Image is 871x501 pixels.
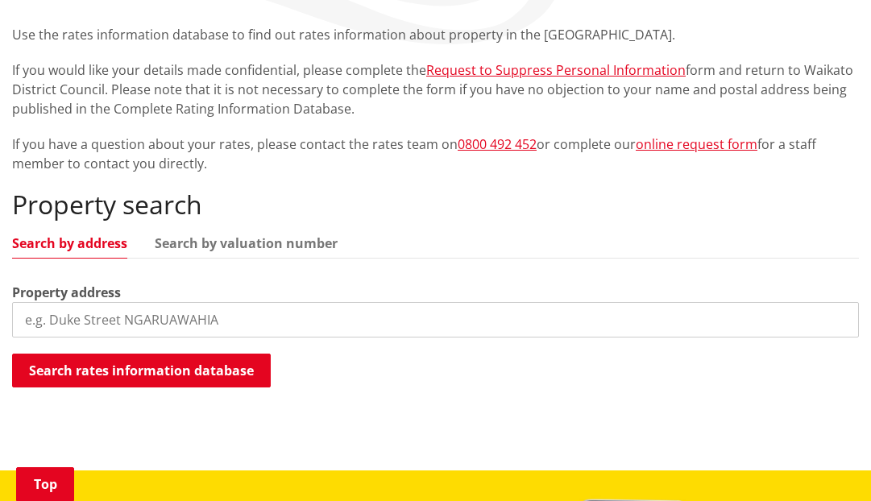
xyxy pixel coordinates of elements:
[16,467,74,501] a: Top
[426,61,686,79] a: Request to Suppress Personal Information
[12,283,121,302] label: Property address
[636,135,757,153] a: online request form
[797,433,855,491] iframe: Messenger Launcher
[12,25,859,44] p: Use the rates information database to find out rates information about property in the [GEOGRAPHI...
[12,237,127,250] a: Search by address
[12,354,271,387] button: Search rates information database
[458,135,537,153] a: 0800 492 452
[12,189,859,220] h2: Property search
[12,135,859,173] p: If you have a question about your rates, please contact the rates team on or complete our for a s...
[12,302,859,337] input: e.g. Duke Street NGARUAWAHIA
[12,60,859,118] p: If you would like your details made confidential, please complete the form and return to Waikato ...
[155,237,338,250] a: Search by valuation number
